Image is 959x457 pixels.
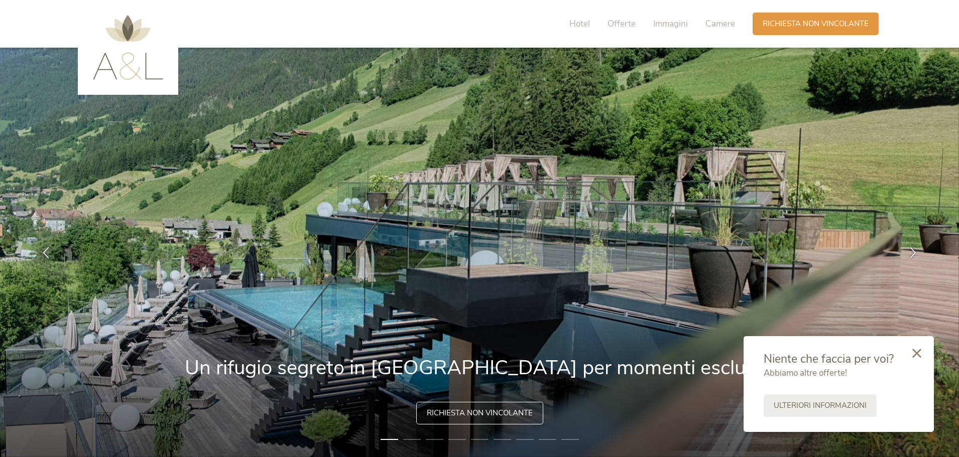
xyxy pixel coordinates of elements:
[608,18,636,30] span: Offerte
[763,19,869,29] span: Richiesta non vincolante
[774,400,867,411] span: Ulteriori informazioni
[764,394,877,417] a: Ulteriori informazioni
[705,18,735,30] span: Camere
[427,408,533,418] span: Richiesta non vincolante
[764,367,847,379] span: Abbiamo altre offerte!
[569,18,590,30] span: Hotel
[93,15,163,80] img: AMONTI & LUNARIS Wellnessresort
[764,351,894,367] span: Niente che faccia per voi?
[653,18,688,30] span: Immagini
